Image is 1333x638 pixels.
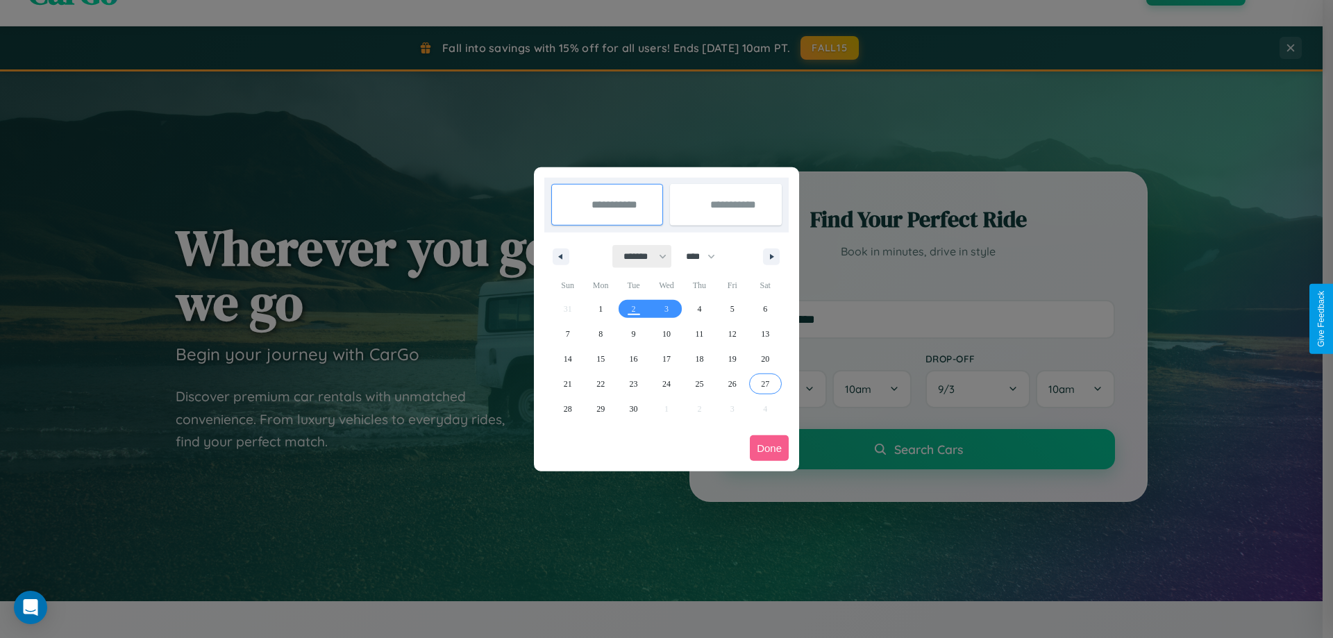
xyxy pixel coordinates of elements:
span: 17 [662,346,671,371]
button: 12 [716,321,748,346]
span: Tue [617,274,650,296]
button: 27 [749,371,782,396]
span: 10 [662,321,671,346]
span: 16 [630,346,638,371]
span: 12 [728,321,737,346]
span: 11 [696,321,704,346]
button: 21 [551,371,584,396]
button: 3 [650,296,682,321]
span: 4 [697,296,701,321]
button: 2 [617,296,650,321]
span: 25 [695,371,703,396]
span: 15 [596,346,605,371]
span: Sat [749,274,782,296]
button: 13 [749,321,782,346]
button: 18 [683,346,716,371]
button: 17 [650,346,682,371]
span: 27 [761,371,769,396]
button: 4 [683,296,716,321]
button: 26 [716,371,748,396]
button: 29 [584,396,617,421]
button: 22 [584,371,617,396]
span: 18 [695,346,703,371]
span: 30 [630,396,638,421]
button: 7 [551,321,584,346]
span: Sun [551,274,584,296]
button: 28 [551,396,584,421]
span: 14 [564,346,572,371]
div: Open Intercom Messenger [14,591,47,624]
span: 13 [761,321,769,346]
span: Mon [584,274,617,296]
span: 28 [564,396,572,421]
button: 14 [551,346,584,371]
button: 1 [584,296,617,321]
span: 29 [596,396,605,421]
button: 24 [650,371,682,396]
button: 19 [716,346,748,371]
span: Wed [650,274,682,296]
button: 5 [716,296,748,321]
button: 10 [650,321,682,346]
span: Thu [683,274,716,296]
span: 26 [728,371,737,396]
button: 30 [617,396,650,421]
button: 20 [749,346,782,371]
span: 23 [630,371,638,396]
span: 2 [632,296,636,321]
span: 24 [662,371,671,396]
span: 5 [730,296,735,321]
button: 8 [584,321,617,346]
button: 25 [683,371,716,396]
span: 19 [728,346,737,371]
span: 1 [598,296,603,321]
span: Fri [716,274,748,296]
button: 15 [584,346,617,371]
button: 9 [617,321,650,346]
button: 16 [617,346,650,371]
button: 11 [683,321,716,346]
span: 8 [598,321,603,346]
span: 21 [564,371,572,396]
span: 7 [566,321,570,346]
span: 22 [596,371,605,396]
span: 20 [761,346,769,371]
span: 6 [763,296,767,321]
button: 23 [617,371,650,396]
span: 9 [632,321,636,346]
button: 6 [749,296,782,321]
button: Done [750,435,789,461]
div: Give Feedback [1316,291,1326,347]
span: 3 [664,296,669,321]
